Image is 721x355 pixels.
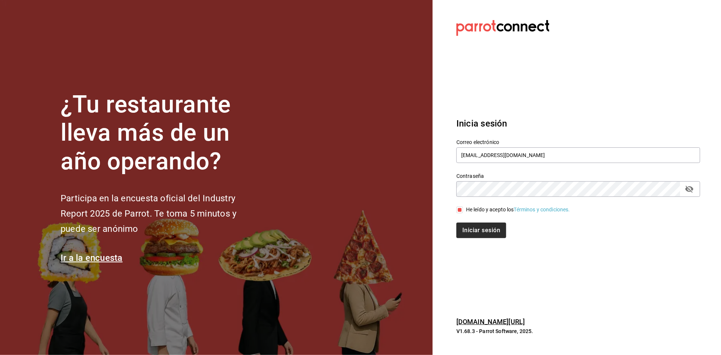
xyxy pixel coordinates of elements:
[456,140,700,145] label: Correo electrónico
[456,318,525,326] a: [DOMAIN_NAME][URL]
[466,206,570,214] div: He leído y acepto los
[683,183,696,195] button: passwordField
[514,207,570,212] a: Términos y condiciones.
[61,191,261,236] h2: Participa en la encuesta oficial del Industry Report 2025 de Parrot. Te toma 5 minutos y puede se...
[456,327,656,335] p: V1.68.3 - Parrot Software, 2025.
[61,253,123,263] a: Ir a la encuesta
[456,173,700,179] label: Contraseña
[456,117,656,130] h3: Inicia sesión
[456,147,700,163] input: Ingresa tu correo electrónico
[456,223,506,238] button: Iniciar sesión
[61,90,261,176] h1: ¿Tu restaurante lleva más de un año operando?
